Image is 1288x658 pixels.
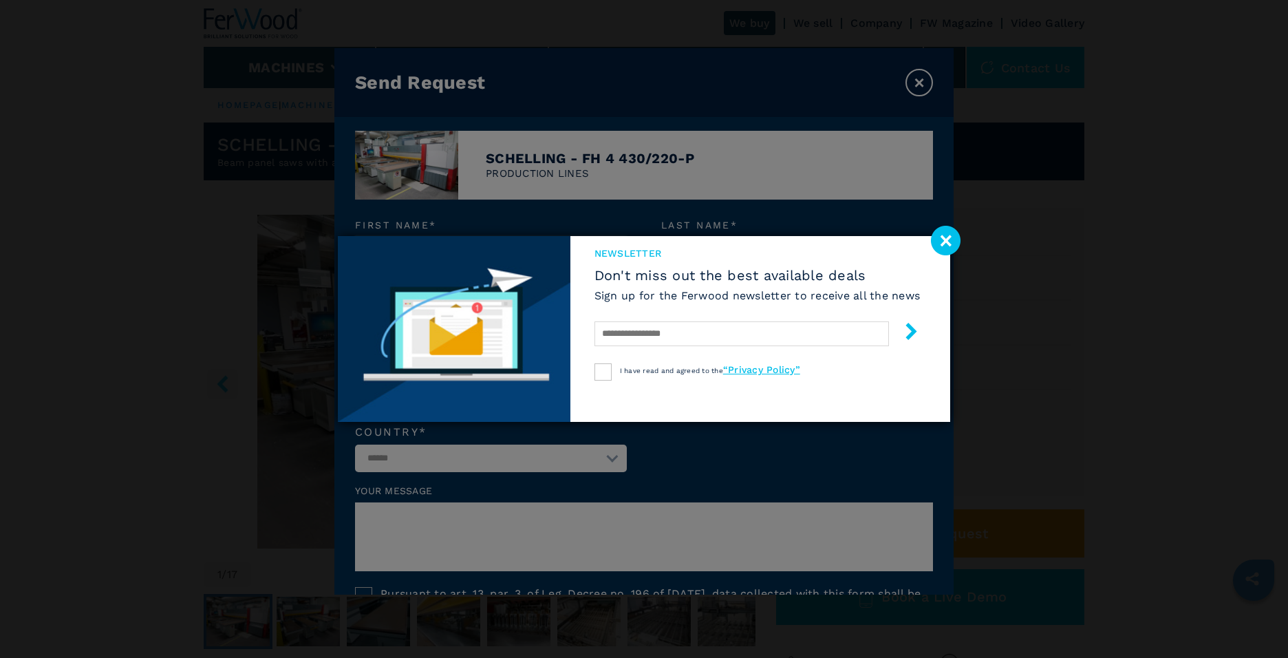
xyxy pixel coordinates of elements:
span: Don't miss out the best available deals [594,267,921,284]
h6: Sign up for the Ferwood newsletter to receive all the news [594,288,921,304]
button: submit-button [889,317,920,350]
span: I have read and agreed to the [620,367,800,374]
span: newsletter [594,246,921,260]
a: “Privacy Policy” [723,364,800,375]
img: Newsletter image [338,236,570,422]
